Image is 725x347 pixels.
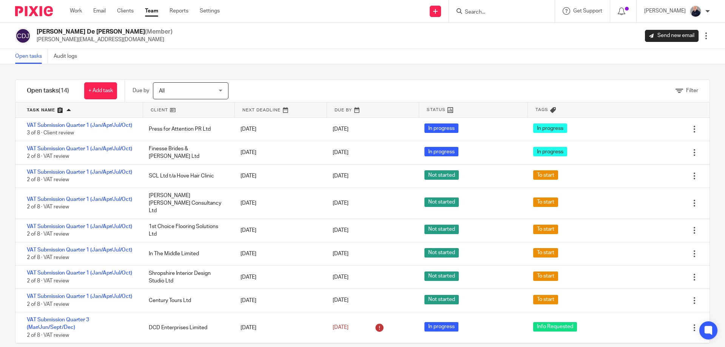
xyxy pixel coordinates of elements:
span: Info Requested [533,322,577,332]
span: To start [533,170,558,180]
a: + Add task [84,82,117,99]
div: [DATE] [233,270,325,285]
span: In progress [424,147,458,156]
p: [PERSON_NAME] [644,7,686,15]
a: VAT Submission Quarter 1 (Jan/Apr/Jul/Oct) [27,146,132,151]
span: Not started [424,170,459,180]
span: Tags [535,106,548,113]
span: Filter [686,88,698,93]
a: VAT Submission Quarter 3 (Mar/Jun/Sept/Dec) [27,317,89,330]
div: SCL Ltd t/a Hove Hair Clinic [141,168,233,184]
span: [DATE] [333,298,349,303]
a: Settings [200,7,220,15]
a: Open tasks [15,49,48,64]
span: 2 of 8 · VAT review [27,231,69,237]
span: Not started [424,225,459,234]
span: Not started [424,295,459,304]
a: VAT Submission Quarter 1 (Jan/Apr/Jul/Oct) [27,123,132,128]
div: 1st Choice Flooring Solutions Ltd [141,219,233,242]
a: VAT Submission Quarter 1 (Jan/Apr/Jul/Oct) [27,294,132,299]
span: Status [427,106,446,113]
span: (14) [59,88,69,94]
span: [DATE] [333,325,349,330]
span: In progress [533,123,567,133]
span: To start [533,271,558,281]
span: To start [533,225,558,234]
span: 2 of 8 · VAT review [27,255,69,260]
span: [DATE] [333,150,349,155]
span: 2 of 8 · VAT review [27,333,69,338]
div: [PERSON_NAME] [PERSON_NAME] Consultancy Ltd [141,188,233,219]
span: To start [533,295,558,304]
span: To start [533,197,558,207]
span: To start [533,248,558,258]
a: VAT Submission Quarter 1 (Jan/Apr/Jul/Oct) [27,197,132,202]
div: [DATE] [233,223,325,238]
img: svg%3E [15,28,31,44]
span: [DATE] [333,126,349,132]
span: All [159,88,165,94]
a: Send new email [645,30,699,42]
h2: [PERSON_NAME] De [PERSON_NAME] [37,28,173,36]
div: In The Middle Limited [141,246,233,261]
span: In progress [424,322,458,332]
span: 2 of 8 · VAT review [27,177,69,182]
a: Reports [170,7,188,15]
span: 3 of 8 · Client review [27,131,74,136]
span: 2 of 8 · VAT review [27,278,69,284]
span: [DATE] [333,251,349,256]
div: [DATE] [233,293,325,308]
a: VAT Submission Quarter 1 (Jan/Apr/Jul/Oct) [27,270,132,276]
span: In progress [533,147,567,156]
input: Search [464,9,532,16]
span: In progress [424,123,458,133]
div: Finesse Brides & [PERSON_NAME] Ltd [141,141,233,164]
p: Due by [133,87,149,94]
div: Shropshire Interior Design Studio Ltd [141,266,233,289]
div: DCD Enterprises Limited [141,320,233,335]
span: (Member) [145,29,173,35]
div: [DATE] [233,145,325,160]
a: Email [93,7,106,15]
h1: Open tasks [27,87,69,95]
a: Team [145,7,158,15]
span: Not started [424,197,459,207]
div: [DATE] [233,246,325,261]
div: Press for Attention PR Ltd [141,122,233,137]
span: [DATE] [333,200,349,206]
a: Work [70,7,82,15]
div: Century Tours Ltd [141,293,233,308]
img: IMG_8745-0021-copy.jpg [690,5,702,17]
a: VAT Submission Quarter 1 (Jan/Apr/Jul/Oct) [27,224,132,229]
a: VAT Submission Quarter 1 (Jan/Apr/Jul/Oct) [27,170,132,175]
div: [DATE] [233,196,325,211]
a: VAT Submission Quarter 1 (Jan/Apr/Jul/Oct) [27,247,132,253]
img: Pixie [15,6,53,16]
div: [DATE] [233,122,325,137]
span: [DATE] [333,228,349,233]
span: [DATE] [333,275,349,280]
div: [DATE] [233,320,325,335]
a: Audit logs [54,49,83,64]
span: Not started [424,271,459,281]
span: Not started [424,248,459,258]
a: Clients [117,7,134,15]
span: [DATE] [333,173,349,179]
div: [DATE] [233,168,325,184]
span: 2 of 8 · VAT review [27,302,69,307]
span: 2 of 8 · VAT review [27,154,69,159]
span: Get Support [573,8,602,14]
span: 2 of 8 · VAT review [27,204,69,210]
p: [PERSON_NAME][EMAIL_ADDRESS][DOMAIN_NAME] [37,36,173,43]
